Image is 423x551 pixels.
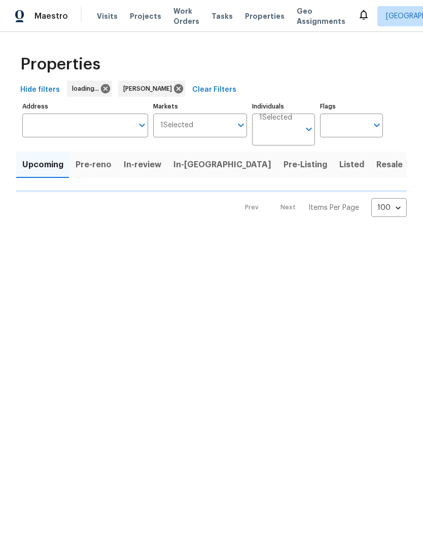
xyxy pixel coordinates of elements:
[22,103,148,109] label: Address
[284,158,327,172] span: Pre-Listing
[245,11,285,21] span: Properties
[259,114,292,122] span: 1 Selected
[370,118,384,132] button: Open
[20,84,60,96] span: Hide filters
[97,11,118,21] span: Visits
[67,81,112,97] div: loading...
[235,198,407,217] nav: Pagination Navigation
[123,84,176,94] span: [PERSON_NAME]
[376,158,403,172] span: Resale
[22,158,63,172] span: Upcoming
[153,103,248,109] label: Markets
[211,13,233,20] span: Tasks
[252,103,315,109] label: Individuals
[192,84,236,96] span: Clear Filters
[371,195,407,221] div: 100
[234,118,248,132] button: Open
[302,122,316,136] button: Open
[160,121,193,130] span: 1 Selected
[308,203,359,213] p: Items Per Page
[72,84,103,94] span: loading...
[118,81,185,97] div: [PERSON_NAME]
[20,59,100,69] span: Properties
[320,103,383,109] label: Flags
[188,81,240,99] button: Clear Filters
[130,11,161,21] span: Projects
[135,118,149,132] button: Open
[297,6,345,26] span: Geo Assignments
[173,6,199,26] span: Work Orders
[34,11,68,21] span: Maestro
[16,81,64,99] button: Hide filters
[339,158,364,172] span: Listed
[124,158,161,172] span: In-review
[173,158,271,172] span: In-[GEOGRAPHIC_DATA]
[76,158,112,172] span: Pre-reno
